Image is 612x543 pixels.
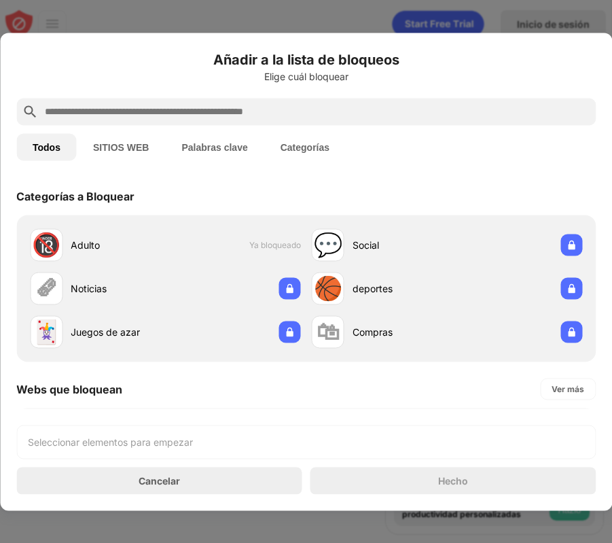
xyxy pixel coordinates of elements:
font: deportes [353,283,393,294]
button: Palabras clave [165,133,264,160]
font: Adulto [71,239,100,251]
font: Todos [33,141,60,152]
font: Juegos de azar [71,326,140,338]
font: 🃏 [32,317,60,345]
font: 🗞 [35,274,58,302]
img: search.svg [22,103,38,120]
font: Elige cuál bloquear [264,70,348,82]
font: SITIOS WEB [93,141,149,152]
button: SITIOS WEB [77,133,165,160]
font: Categorías [281,141,329,152]
font: Seleccionar elementos para empezar [28,436,193,447]
font: 💬 [314,230,342,258]
font: Webs que bloquean [16,382,122,396]
font: Hecho [438,474,468,486]
font: 🛍 [317,317,340,345]
font: Ya bloqueado [249,240,301,250]
font: Añadir a la lista de bloqueos [213,51,399,67]
font: Social [353,239,379,251]
font: Categorías a Bloquear [16,189,134,203]
font: Cancelar [139,475,180,487]
button: Categorías [264,133,346,160]
font: 🔞 [32,230,60,258]
font: 🏀 [314,274,342,302]
font: Ver más [552,383,584,393]
font: Noticias [71,283,107,294]
font: Palabras clave [181,141,247,152]
button: Todos [16,133,77,160]
font: Compras [353,326,393,338]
